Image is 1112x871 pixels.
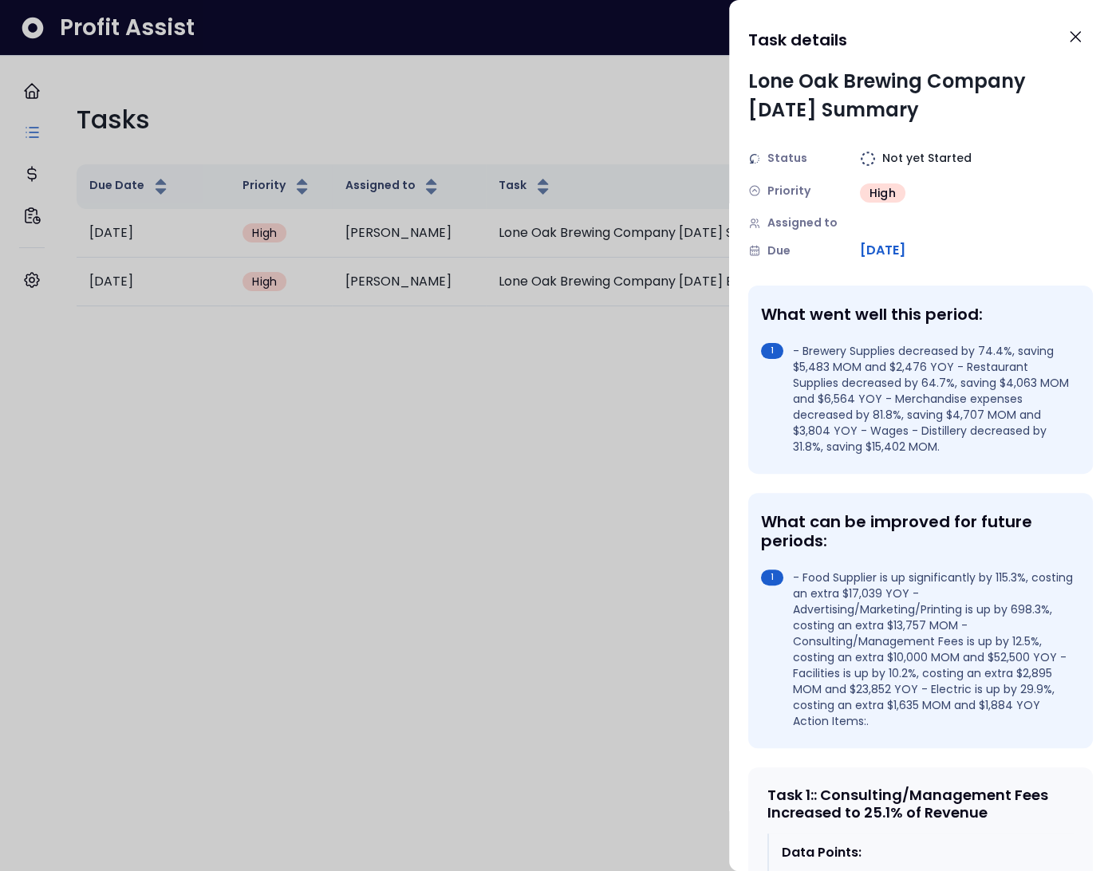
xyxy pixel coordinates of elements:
[761,343,1074,455] li: - Brewery Supplies decreased by 74.4%, saving $5,483 MOM and $2,476 YOY - Restaurant Supplies dec...
[782,843,1061,862] div: Data Points:
[767,215,838,231] span: Assigned to
[1058,19,1093,54] button: Close
[761,512,1074,550] div: What can be improved for future periods:
[860,151,876,167] img: Not yet Started
[748,26,847,54] h1: Task details
[767,183,810,199] span: Priority
[869,185,896,201] span: High
[767,242,791,259] span: Due
[767,786,1074,821] div: Task 1 : : Consulting/Management Fees Increased to 25.1% of Revenue
[761,569,1074,729] li: - Food Supplier is up significantly by 115.3%, costing an extra $17,039 YOY - Advertising/Marketi...
[748,152,761,165] img: Status
[767,150,807,167] span: Status
[860,241,905,260] span: [DATE]
[761,305,1074,324] div: What went well this period:
[748,67,1093,124] div: Lone Oak Brewing Company [DATE] Summary
[882,150,972,167] span: Not yet Started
